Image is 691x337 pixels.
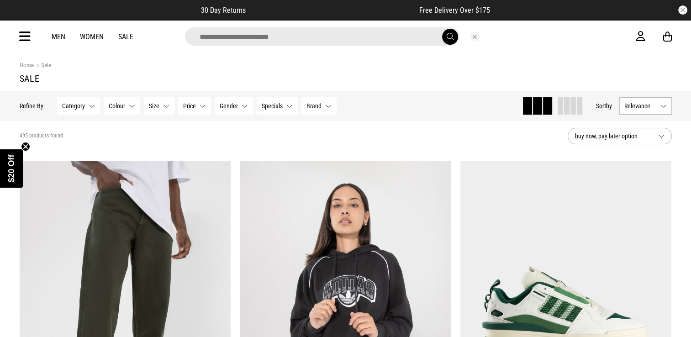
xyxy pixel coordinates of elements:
[52,32,65,41] a: Men
[20,73,672,84] h1: Sale
[183,102,196,110] span: Price
[20,132,63,140] span: 495 products found
[7,4,35,31] button: Open LiveChat chat widget
[62,102,85,110] span: Category
[178,97,211,115] button: Price
[149,102,159,110] span: Size
[21,142,30,151] button: Close teaser
[596,100,612,111] button: Sortby
[264,5,401,15] iframe: Customer reviews powered by Trustpilot
[306,102,322,110] span: Brand
[80,32,104,41] a: Women
[606,102,612,110] span: by
[575,131,651,142] span: buy now, pay later option
[619,97,672,115] button: Relevance
[301,97,337,115] button: Brand
[419,6,490,15] span: Free Delivery Over $175
[257,97,298,115] button: Specials
[104,97,140,115] button: Colour
[20,102,43,110] p: Refine By
[144,97,174,115] button: Size
[20,62,34,68] a: Home
[109,102,125,110] span: Colour
[624,102,657,110] span: Relevance
[220,102,238,110] span: Gender
[118,32,133,41] a: Sale
[470,32,480,42] button: Close search
[201,6,246,15] span: 30 Day Returns
[262,102,283,110] span: Specials
[7,154,16,182] span: $20 Off
[215,97,253,115] button: Gender
[34,62,51,70] a: Sale
[568,128,672,144] button: buy now, pay later option
[57,97,100,115] button: Category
